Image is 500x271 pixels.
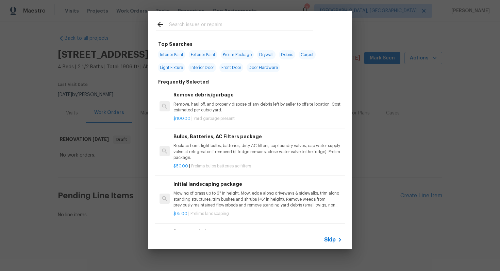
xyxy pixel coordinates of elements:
[173,164,188,168] span: $50.00
[173,133,342,140] h6: Bulbs, Batteries, AC Filters package
[173,116,190,121] span: $100.00
[173,212,187,216] span: $75.00
[257,50,276,59] span: Drywall
[173,228,342,235] h6: Remove window treatments
[299,50,316,59] span: Carpet
[173,191,342,208] p: Mowing of grass up to 6" in height. Mow, edge along driveways & sidewalks, trim along standing st...
[219,63,243,72] span: Front Door
[173,116,342,122] p: |
[173,91,342,98] h6: Remove debris/garbage
[189,50,217,59] span: Exterior Paint
[173,211,342,217] p: |
[194,116,235,121] span: Yard garbage present
[158,40,193,48] h6: Top Searches
[158,63,185,72] span: Light Fixture
[158,78,209,86] h6: Frequently Selected
[173,180,342,188] h6: Initial landscaping package
[169,20,313,31] input: Search issues or repairs
[173,102,342,113] p: Remove, haul off, and properly dispose of any debris left by seller to offsite location. Cost est...
[247,63,280,72] span: Door Hardware
[221,50,254,59] span: Prelim Package
[188,63,216,72] span: Interior Door
[173,143,342,160] p: Replace burnt light bulbs, batteries, dirty AC filters, cap laundry valves, cap water supply valv...
[324,236,336,243] span: Skip
[279,50,295,59] span: Debris
[158,50,185,59] span: Interior Paint
[173,163,342,169] p: |
[190,212,229,216] span: Prelims landscaping
[191,164,251,168] span: Prelims bulbs batteries ac filters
